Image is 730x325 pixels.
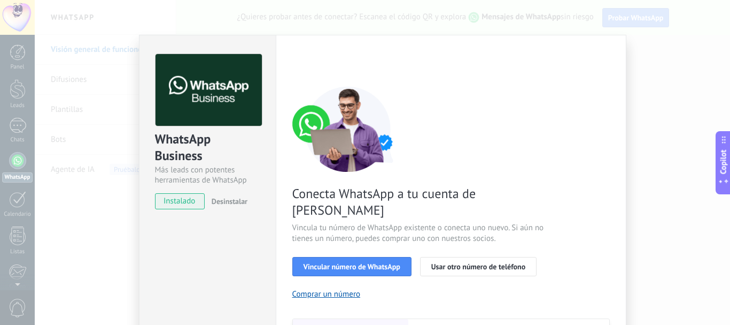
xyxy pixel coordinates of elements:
img: logo_main.png [156,54,262,126]
button: Usar otro número de teléfono [420,257,537,276]
img: connect number [292,86,405,172]
span: Copilot [718,149,729,174]
span: Vincular número de WhatsApp [304,263,400,270]
button: Comprar un número [292,289,361,299]
div: Más leads con potentes herramientas de WhatsApp [155,165,260,185]
span: instalado [156,193,204,209]
span: Usar otro número de teléfono [431,263,525,270]
span: Vincula tu número de WhatsApp existente o conecta uno nuevo. Si aún no tienes un número, puedes c... [292,223,547,244]
button: Desinstalar [207,193,247,209]
span: Conecta WhatsApp a tu cuenta de [PERSON_NAME] [292,185,547,218]
button: Vincular número de WhatsApp [292,257,411,276]
div: WhatsApp Business [155,131,260,165]
span: Desinstalar [212,196,247,206]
